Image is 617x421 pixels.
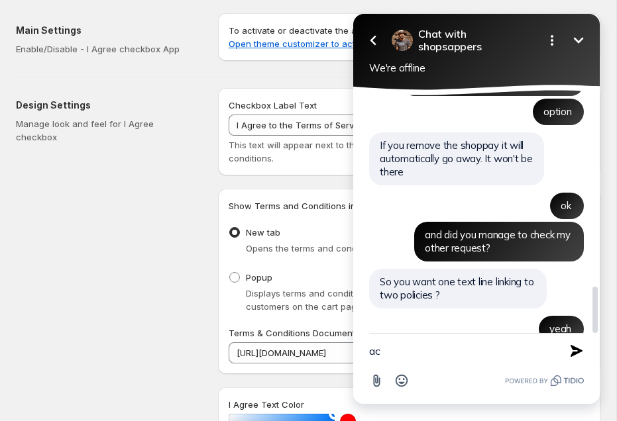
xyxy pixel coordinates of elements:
[229,140,586,164] span: This text will appear next to the checkbox on the storefront for agreeing to terms and conditions.
[229,24,590,50] p: To activate or deactivate the app, use the theme customizer.
[246,243,558,254] span: Opens the terms and conditions link in a new tab/page instead of a popup.
[28,368,53,393] button: Attach file button
[229,27,256,54] button: Minimize
[169,373,248,389] a: Powered by Tidio.
[33,334,215,368] textarea: New message
[207,105,236,118] span: option
[53,368,78,393] button: Open Emoji picker
[44,275,197,301] span: So you want one text line linking to two policies ?
[229,201,356,211] span: Show Terms and Conditions in
[16,117,197,144] p: Manage look and feel for I Agree checkbox
[229,328,374,338] span: Terms & Conditions Document URL
[246,272,272,283] span: Popup
[89,228,235,254] span: and did you manage to check my other request?
[16,42,197,56] p: Enable/Disable - I Agree checkbox App
[225,199,235,212] span: ok
[229,342,590,363] input: https://yourstoredomain.com/termsandconditions.html
[229,398,304,411] label: I Agree Text Color
[44,139,197,178] span: If you remove the shoppay it will automatically go away. It won't be there
[203,27,229,54] button: Open options
[82,28,197,53] h2: shopsappers
[229,38,422,49] a: Open theme customizer to activate/deactivate
[246,227,280,238] span: New tab
[213,322,235,335] span: yeah
[229,100,317,111] span: Checkbox Label Text
[33,62,89,74] span: We're offline
[16,99,197,112] h2: Design Settings
[82,28,197,40] span: Chat with
[16,24,197,37] h2: Main Settings
[246,288,553,312] span: Displays terms and conditions in a popup instead of a new page, keeping customers on the cart pag...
